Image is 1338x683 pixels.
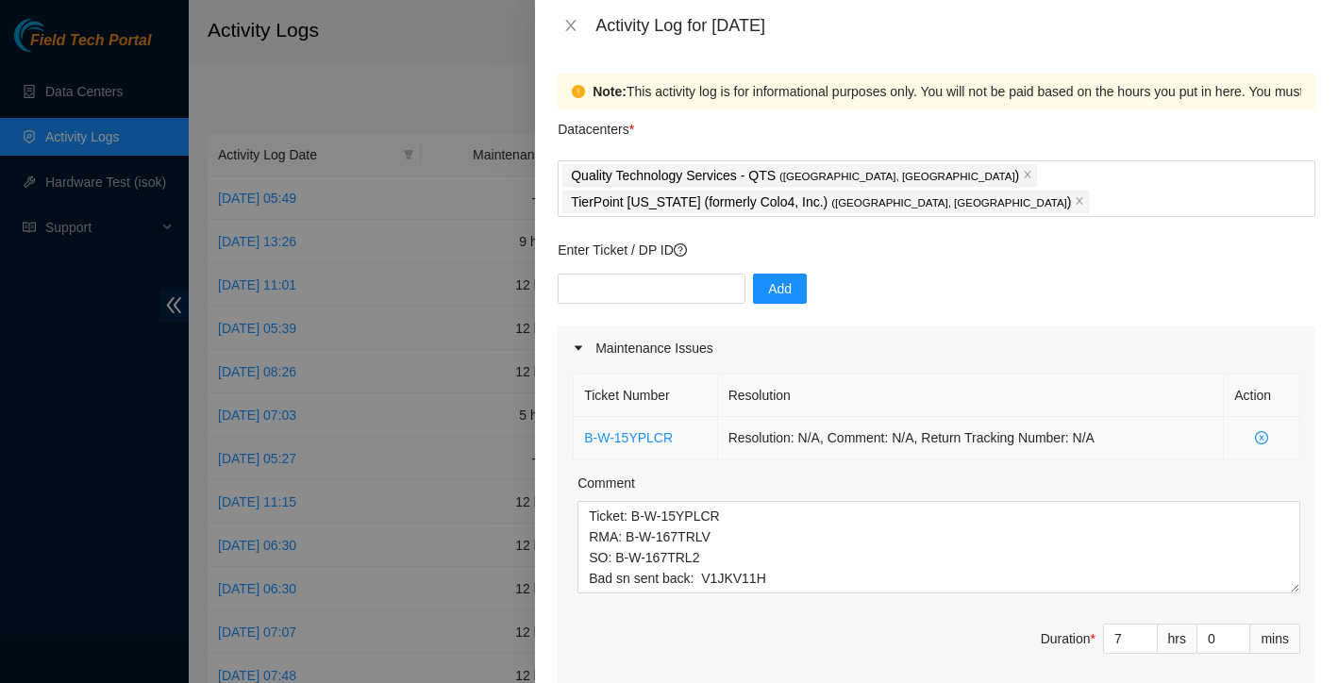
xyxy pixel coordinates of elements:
span: close [563,18,578,33]
th: Resolution [718,375,1225,417]
a: B-W-15YPLCR [584,430,673,445]
div: Activity Log for [DATE] [595,15,1315,36]
span: ( [GEOGRAPHIC_DATA], [GEOGRAPHIC_DATA] [831,197,1067,208]
span: close-circle [1234,431,1289,444]
p: TierPoint [US_STATE] (formerly Colo4, Inc.) ) [571,192,1071,213]
div: mins [1250,624,1300,654]
label: Comment [577,473,635,493]
th: Ticket Number [574,375,717,417]
div: Maintenance Issues [558,326,1315,370]
button: Close [558,17,584,35]
span: close [1023,170,1032,181]
div: Duration [1041,628,1095,649]
span: question-circle [674,243,687,257]
p: Enter Ticket / DP ID [558,240,1315,260]
span: Add [768,278,792,299]
td: Resolution: N/A, Comment: N/A, Return Tracking Number: N/A [718,417,1225,459]
textarea: Comment [577,501,1300,593]
span: caret-right [573,342,584,354]
span: exclamation-circle [572,85,585,98]
p: Quality Technology Services - QTS ) [571,165,1019,187]
button: Add [753,274,807,304]
p: Datacenters [558,109,634,140]
th: Action [1224,375,1300,417]
strong: Note: [593,81,627,102]
div: hrs [1158,624,1197,654]
span: ( [GEOGRAPHIC_DATA], [GEOGRAPHIC_DATA] [779,171,1015,182]
span: close [1075,196,1084,208]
